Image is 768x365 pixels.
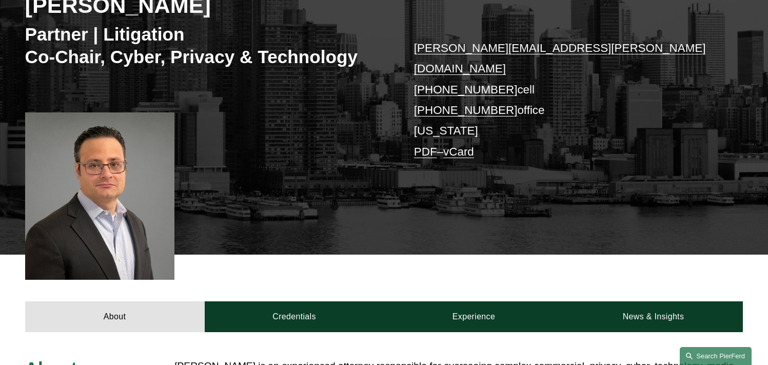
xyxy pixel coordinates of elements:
[414,104,518,117] a: [PHONE_NUMBER]
[384,301,564,332] a: Experience
[25,301,205,332] a: About
[414,83,518,96] a: [PHONE_NUMBER]
[443,145,474,158] a: vCard
[205,301,384,332] a: Credentials
[414,38,713,162] p: cell office [US_STATE] –
[414,42,706,75] a: [PERSON_NAME][EMAIL_ADDRESS][PERSON_NAME][DOMAIN_NAME]
[25,23,384,68] h3: Partner | Litigation Co-Chair, Cyber, Privacy & Technology
[563,301,743,332] a: News & Insights
[414,145,437,158] a: PDF
[680,347,752,365] a: Search this site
